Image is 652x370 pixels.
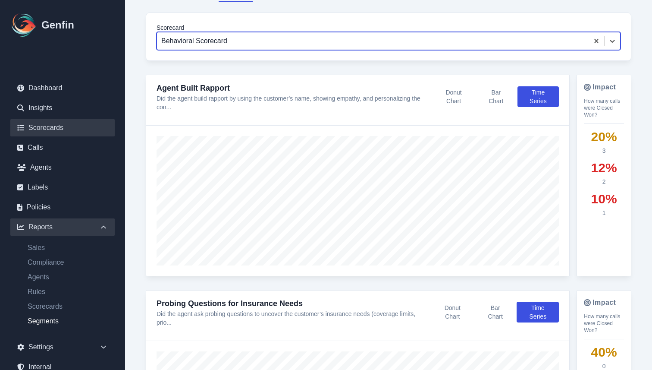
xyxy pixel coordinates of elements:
img: Logo [10,11,38,39]
h4: Impact [584,82,624,92]
button: Time Series [517,302,559,323]
label: Scorecard [157,23,621,32]
button: Bar Chart [478,86,514,107]
button: Time Series [517,86,559,107]
p: Did the agent build rapport by using the customer’s name, showing empathy, and personalizing the ... [157,94,433,111]
h1: Genfin [41,18,74,32]
button: Bar Chart [477,302,514,323]
a: Agents [10,159,115,176]
a: Calls [10,139,115,156]
h4: Impact [584,297,624,308]
button: Donut Chart [433,86,475,107]
p: How many calls were Closed Won? [584,313,624,334]
a: Labels [10,179,115,196]
div: 1 [584,209,624,217]
a: Sales [21,243,115,253]
a: Probing Questions for Insurance Needs [157,299,303,308]
button: Donut Chart [431,302,474,323]
a: Scorecards [10,119,115,136]
div: 12 % [584,160,624,176]
a: Rules [21,287,115,297]
div: Reports [10,218,115,236]
a: Scorecards [21,301,115,312]
a: Segments [21,316,115,326]
div: 10 % [584,191,624,207]
a: Agent Built Rapport [157,84,230,92]
div: 3 [584,146,624,155]
a: Dashboard [10,79,115,97]
div: Settings [10,338,115,356]
p: How many calls were Closed Won? [584,98,624,118]
div: 20 % [584,129,624,145]
div: 2 [584,177,624,186]
a: Insights [10,99,115,117]
a: Policies [10,199,115,216]
a: Agents [21,272,115,282]
p: Did the agent ask probing questions to uncover the customer’s insurance needs (coverage limits, p... [157,310,431,327]
div: 40 % [584,345,624,360]
a: Compliance [21,257,115,268]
